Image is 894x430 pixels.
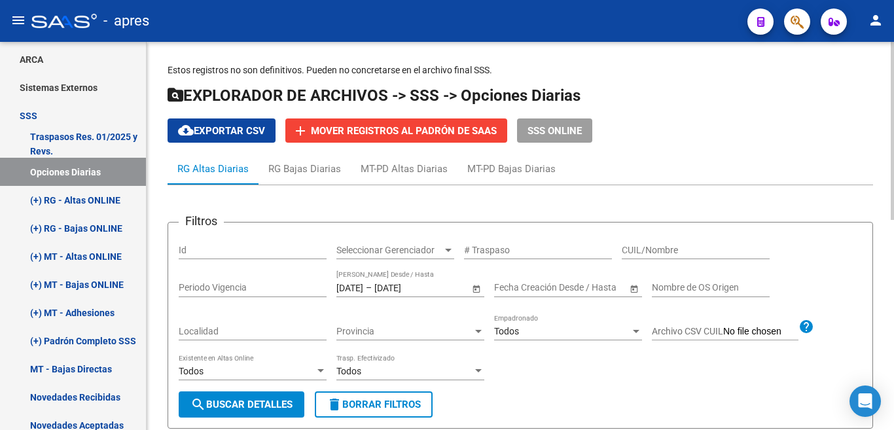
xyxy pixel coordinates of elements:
[336,326,473,337] span: Provincia
[311,125,497,137] span: Mover registros al PADRÓN de SAAS
[467,162,556,176] div: MT-PD Bajas Diarias
[494,282,542,293] input: Fecha inicio
[849,385,881,417] div: Open Intercom Messenger
[553,282,617,293] input: Fecha fin
[868,12,884,28] mat-icon: person
[177,162,249,176] div: RG Altas Diarias
[627,281,641,295] button: Open calendar
[285,118,507,143] button: Mover registros al PADRÓN de SAAS
[179,366,204,376] span: Todos
[315,391,433,418] button: Borrar Filtros
[190,397,206,412] mat-icon: search
[178,122,194,138] mat-icon: cloud_download
[798,319,814,334] mat-icon: help
[336,282,363,293] input: Fecha inicio
[361,162,448,176] div: MT-PD Altas Diarias
[723,326,798,338] input: Archivo CSV CUIL
[179,391,304,418] button: Buscar Detalles
[517,118,592,143] button: SSS ONLINE
[652,326,723,336] span: Archivo CSV CUIL
[327,397,342,412] mat-icon: delete
[179,212,224,230] h3: Filtros
[327,399,421,410] span: Borrar Filtros
[336,366,361,376] span: Todos
[494,326,519,336] span: Todos
[168,118,276,143] button: Exportar CSV
[168,86,581,105] span: EXPLORADOR DE ARCHIVOS -> SSS -> Opciones Diarias
[190,399,293,410] span: Buscar Detalles
[293,123,308,139] mat-icon: add
[527,125,582,137] span: SSS ONLINE
[374,282,438,293] input: Fecha fin
[336,245,442,256] span: Seleccionar Gerenciador
[366,282,372,293] span: –
[469,281,483,295] button: Open calendar
[168,63,873,77] p: Estos registros no son definitivos. Pueden no concretarse en el archivo final SSS.
[10,12,26,28] mat-icon: menu
[268,162,341,176] div: RG Bajas Diarias
[103,7,149,35] span: - apres
[178,125,265,137] span: Exportar CSV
